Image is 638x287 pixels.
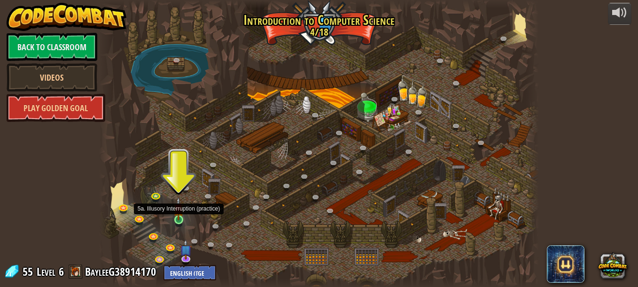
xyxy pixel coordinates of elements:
img: level-banner-unstarted.png [173,197,184,220]
a: Videos [7,63,97,91]
span: 55 [23,264,36,279]
button: Adjust volume [608,3,631,25]
img: CodeCombat - Learn how to code by playing a game [7,3,127,31]
img: level-banner-unstarted-subscriber.png [180,240,192,260]
a: BayleeG38914170 [85,264,159,279]
span: 6 [59,264,64,279]
a: Back to Classroom [7,33,97,61]
span: Level [37,264,55,279]
a: Play Golden Goal [7,94,105,122]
